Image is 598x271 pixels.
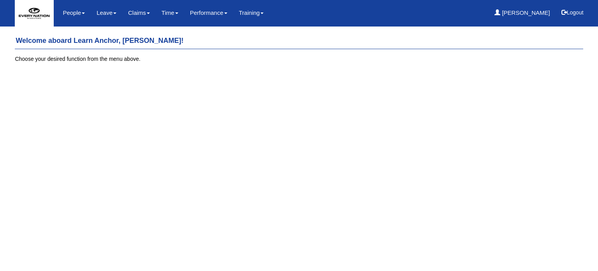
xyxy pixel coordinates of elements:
a: Leave [97,4,116,22]
h4: Welcome aboard Learn Anchor, [PERSON_NAME]! [15,33,583,49]
a: Time [162,4,178,22]
a: [PERSON_NAME] [494,4,550,22]
iframe: chat widget [565,240,590,263]
a: Claims [128,4,150,22]
a: Performance [190,4,227,22]
a: People [63,4,85,22]
a: Training [239,4,264,22]
p: Choose your desired function from the menu above. [15,55,583,63]
img: 2Q== [15,0,54,27]
button: Logout [556,3,589,22]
